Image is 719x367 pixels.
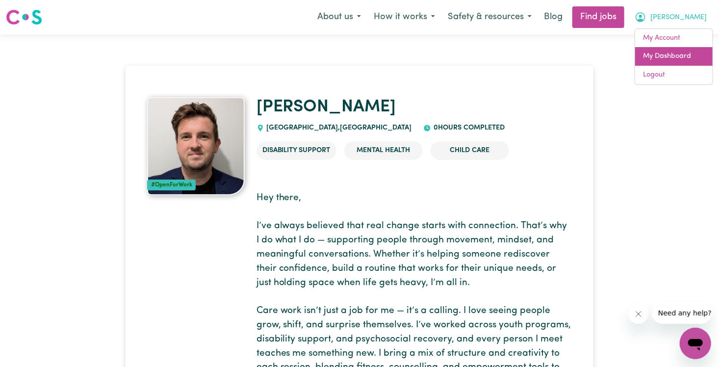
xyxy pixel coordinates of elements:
[311,7,367,27] button: About us
[538,6,568,28] a: Blog
[344,141,423,160] li: Mental Health
[628,7,713,27] button: My Account
[635,66,713,84] a: Logout
[147,97,244,195] a: Alex's profile picture'#OpenForWork
[635,29,713,48] a: My Account
[6,7,59,15] span: Need any help?
[431,124,505,131] span: 0 hours completed
[367,7,441,27] button: How it works
[147,97,244,195] img: Alex
[650,12,707,23] span: [PERSON_NAME]
[264,124,412,131] span: [GEOGRAPHIC_DATA] , [GEOGRAPHIC_DATA]
[6,8,42,26] img: Careseekers logo
[257,99,396,116] a: [PERSON_NAME]
[6,6,42,28] a: Careseekers logo
[431,141,509,160] li: Child care
[572,6,624,28] a: Find jobs
[635,47,713,66] a: My Dashboard
[635,28,713,85] div: My Account
[257,141,336,160] li: Disability Support
[147,180,196,190] div: #OpenForWork
[629,304,648,324] iframe: Close message
[441,7,538,27] button: Safety & resources
[680,328,711,359] iframe: Button to launch messaging window
[652,302,711,324] iframe: Message from company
